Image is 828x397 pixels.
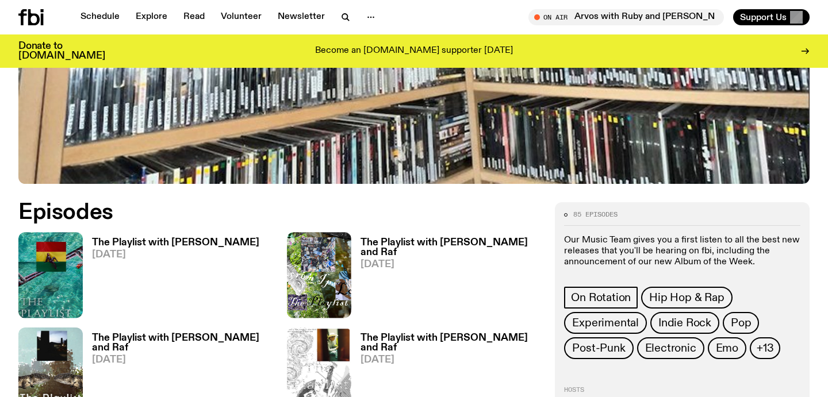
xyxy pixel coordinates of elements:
[18,202,541,223] h2: Episodes
[361,260,542,269] span: [DATE]
[92,333,273,353] h3: The Playlist with [PERSON_NAME] and Raf
[658,317,711,329] span: Indie Rock
[351,238,542,318] a: The Playlist with [PERSON_NAME] and Raf[DATE]
[92,250,259,260] span: [DATE]
[649,291,724,304] span: Hip Hop & Rap
[641,287,732,309] a: Hip Hop & Rap
[528,9,724,25] button: On AirArvos with Ruby and [PERSON_NAME]
[564,287,638,309] a: On Rotation
[731,317,751,329] span: Pop
[18,41,105,61] h3: Donate to [DOMAIN_NAME]
[361,355,542,365] span: [DATE]
[740,12,787,22] span: Support Us
[708,337,746,359] a: Emo
[129,9,174,25] a: Explore
[74,9,126,25] a: Schedule
[716,342,738,354] span: Emo
[564,235,800,268] p: Our Music Team gives you a first listen to all the best new releases that you'll be hearing on fb...
[572,317,639,329] span: Experimental
[637,337,704,359] a: Electronic
[572,342,625,354] span: Post-Punk
[571,291,631,304] span: On Rotation
[723,312,759,334] a: Pop
[92,355,273,365] span: [DATE]
[650,312,719,334] a: Indie Rock
[361,238,542,257] h3: The Playlist with [PERSON_NAME] and Raf
[361,333,542,353] h3: The Playlist with [PERSON_NAME] and Raf
[177,9,212,25] a: Read
[573,211,618,218] span: 85 episodes
[214,9,269,25] a: Volunteer
[83,238,259,318] a: The Playlist with [PERSON_NAME][DATE]
[18,232,83,318] img: The poster for this episode of The Playlist. It features the album artwork for Amaarae's BLACK ST...
[645,342,696,354] span: Electronic
[757,342,773,354] span: +13
[564,337,633,359] a: Post-Punk
[315,46,513,56] p: Become an [DOMAIN_NAME] supporter [DATE]
[271,9,332,25] a: Newsletter
[750,337,780,359] button: +13
[733,9,810,25] button: Support Us
[564,312,647,334] a: Experimental
[92,238,259,248] h3: The Playlist with [PERSON_NAME]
